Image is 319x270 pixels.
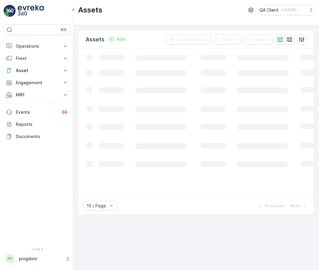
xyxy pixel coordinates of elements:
[211,35,240,44] button: Export
[178,36,204,43] p: Clear Filters
[106,36,128,43] button: Add
[223,36,237,43] p: Export
[4,247,71,251] span: v 1.49.3
[243,35,273,44] button: Import
[16,67,59,74] p: Asset
[60,27,67,32] p: ⌘B
[4,89,71,101] button: MRF
[4,5,16,17] img: logo
[78,5,102,15] p: Assets
[281,8,297,12] p: ( +03:00 )
[166,35,208,44] button: Clear Filters
[256,202,284,209] button: Previous
[16,55,59,61] p: Fleet
[16,92,59,98] p: MRF
[259,7,279,13] p: QA Client
[265,203,284,209] p: Previous
[4,118,71,130] a: Reports
[18,5,44,17] img: logo_light-DOdMpM7g.png
[16,43,59,49] p: Operations
[255,36,269,43] p: Import
[16,121,68,127] p: Reports
[86,35,105,44] p: Assets
[16,109,57,115] p: Events
[4,52,71,64] button: Fleet
[62,110,67,115] p: 34
[259,5,314,15] button: QA Client(+03:00)
[4,64,71,77] button: Asset
[5,254,15,264] div: PP
[290,203,300,209] p: Next
[4,77,71,89] button: Engagement
[16,80,59,86] p: Engagement
[4,106,71,118] a: Events34
[16,133,68,140] p: Documents
[289,202,309,209] button: Next
[4,252,71,265] button: PPpingdom
[4,130,71,143] a: Documents
[19,256,62,262] p: pingdom
[117,36,125,42] p: Add
[4,40,71,52] button: Operations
